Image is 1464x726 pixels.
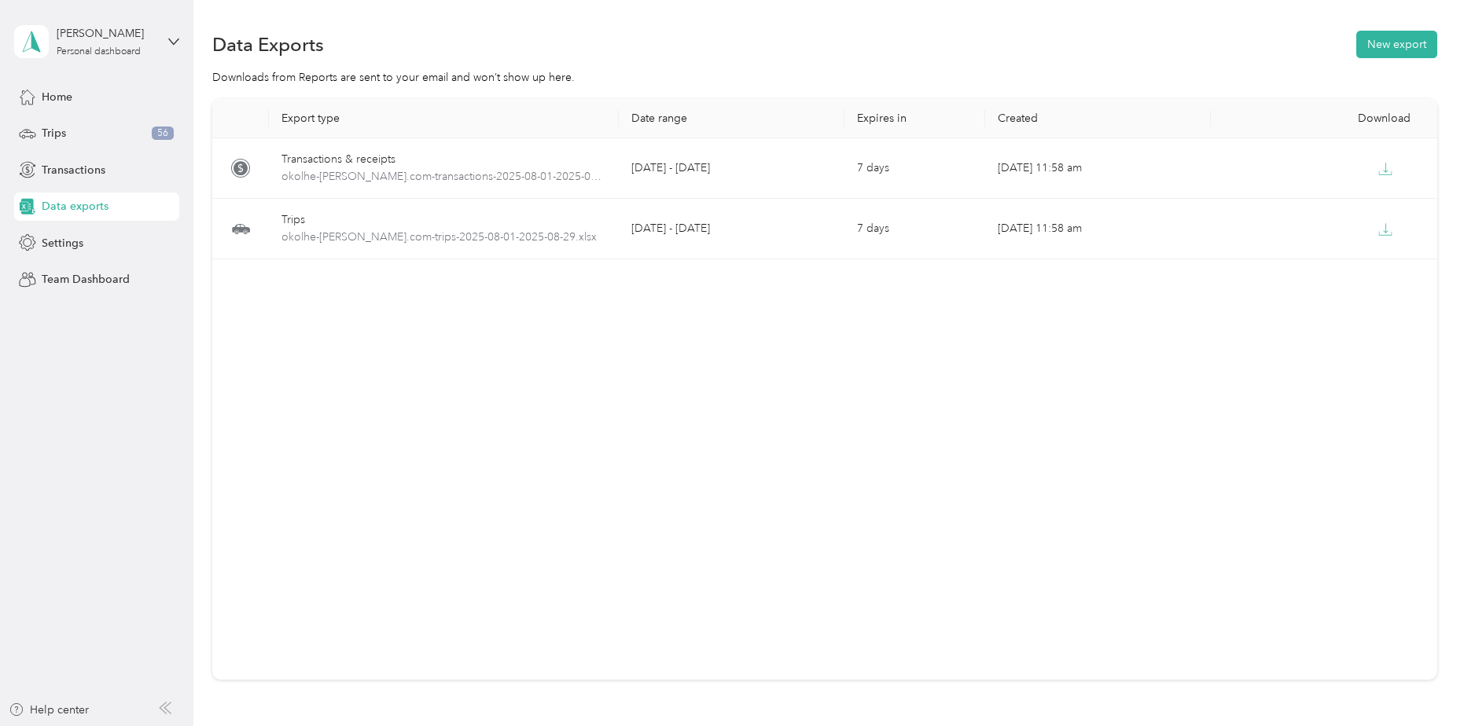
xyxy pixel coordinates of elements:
[57,25,155,42] div: [PERSON_NAME]
[281,211,606,229] div: Trips
[619,199,844,259] td: [DATE] - [DATE]
[212,36,324,53] h1: Data Exports
[281,229,606,246] span: okolhe-foushee.com-trips-2025-08-01-2025-08-29.xlsx
[844,99,985,138] th: Expires in
[42,125,66,141] span: Trips
[269,99,619,138] th: Export type
[844,138,985,199] td: 7 days
[985,199,1211,259] td: [DATE] 11:58 am
[57,47,141,57] div: Personal dashboard
[985,138,1211,199] td: [DATE] 11:58 am
[619,99,844,138] th: Date range
[42,198,109,214] span: Data exports
[9,702,89,718] button: Help center
[985,99,1211,138] th: Created
[152,126,174,141] span: 56
[844,199,985,259] td: 7 days
[42,271,130,288] span: Team Dashboard
[42,89,72,105] span: Home
[1376,638,1464,726] iframe: Everlance-gr Chat Button Frame
[42,162,105,178] span: Transactions
[281,151,606,168] div: Transactions & receipts
[42,235,83,251] span: Settings
[1223,112,1424,125] div: Download
[619,138,844,199] td: [DATE] - [DATE]
[212,69,1436,86] div: Downloads from Reports are sent to your email and won’t show up here.
[1356,31,1437,58] button: New export
[281,168,606,185] span: okolhe-foushee.com-transactions-2025-08-01-2025-08-29.xlsx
